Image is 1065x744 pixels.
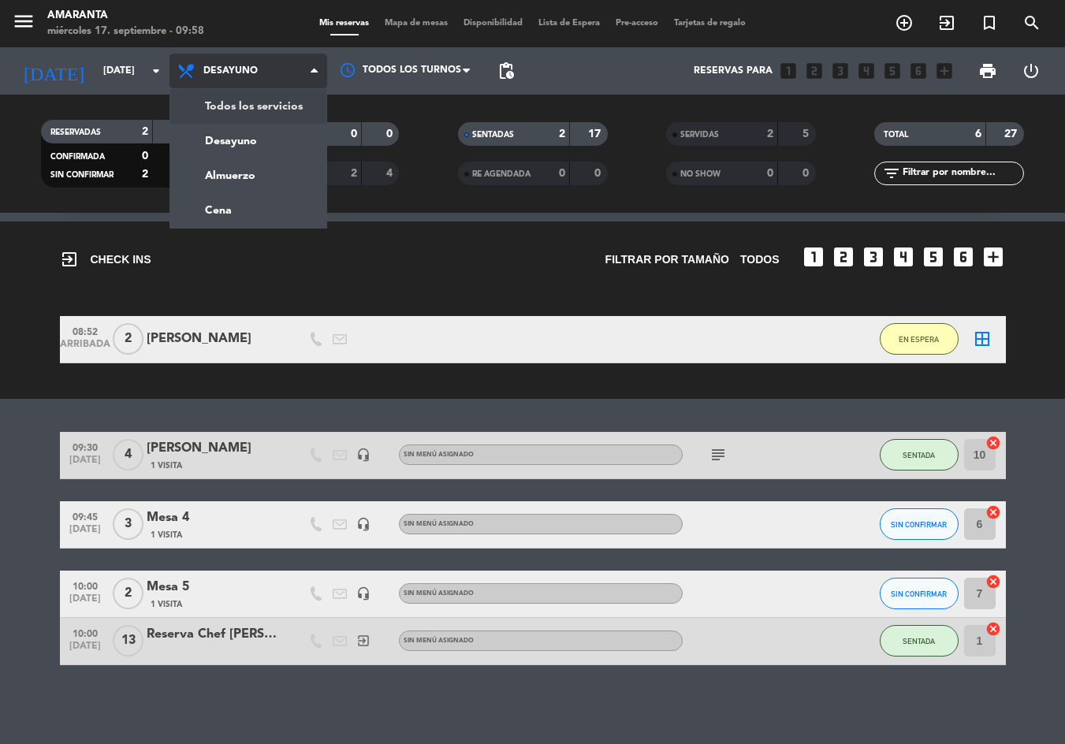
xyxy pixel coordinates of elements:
span: ARRIBADA [65,339,105,357]
strong: 0 [802,168,812,179]
i: filter_list [882,164,901,183]
i: headset_mic [356,448,371,462]
span: 4 [113,439,143,471]
span: 1 Visita [151,459,182,472]
span: Sin menú asignado [404,521,474,527]
strong: 2 [351,168,357,179]
span: [DATE] [65,524,105,542]
span: 13 [113,625,143,657]
strong: 0 [142,151,148,162]
i: arrow_drop_down [147,61,166,80]
strong: 0 [351,128,357,139]
i: looks_3 [861,244,886,270]
span: Pre-acceso [608,19,666,28]
i: looks_one [801,244,826,270]
span: SENTADA [903,451,935,459]
i: headset_mic [356,517,371,531]
span: 09:45 [65,507,105,525]
strong: 2 [142,169,148,180]
i: exit_to_app [937,13,956,32]
span: SIN CONFIRMAR [891,520,947,529]
span: SIN CONFIRMAR [891,590,947,598]
i: add_circle_outline [895,13,914,32]
button: SENTADA [880,625,959,657]
span: Sin menú asignado [404,452,474,458]
strong: 2 [559,128,565,139]
i: looks_5 [921,244,946,270]
div: LOG OUT [1009,47,1053,95]
a: Cena [170,193,326,228]
i: looks_3 [830,61,851,81]
i: search [1022,13,1041,32]
span: Tarjetas de regalo [666,19,754,28]
span: Disponibilidad [456,19,531,28]
span: RE AGENDADA [472,170,531,178]
span: 10:00 [65,623,105,642]
div: Amaranta [47,8,204,24]
strong: 27 [1004,128,1020,139]
i: exit_to_app [356,634,371,648]
span: Filtrar por tamaño [605,251,729,269]
strong: 4 [386,168,396,179]
button: SIN CONFIRMAR [880,508,959,540]
span: Lista de Espera [531,19,608,28]
span: 2 [113,578,143,609]
div: [PERSON_NAME] [147,438,281,459]
i: add_box [981,244,1006,270]
i: turned_in_not [980,13,999,32]
i: power_settings_new [1022,61,1041,80]
span: Sin menú asignado [404,590,474,597]
span: SENTADAS [472,131,514,139]
span: 09:30 [65,437,105,456]
i: looks_one [778,61,799,81]
span: SENTADA [903,637,935,645]
i: cancel [985,574,1001,590]
span: CHECK INS [60,250,151,269]
i: add_box [934,61,955,81]
strong: 5 [802,128,812,139]
i: looks_5 [882,61,903,81]
button: menu [12,9,35,39]
span: Mapa de mesas [377,19,456,28]
div: Mesa 5 [147,577,281,597]
span: Mis reservas [311,19,377,28]
strong: 0 [386,128,396,139]
span: RESERVADAS [50,128,101,136]
i: subject [709,445,728,464]
span: EN ESPERA [899,335,939,344]
strong: 6 [975,128,981,139]
i: looks_two [831,244,856,270]
span: SERVIDAS [680,131,719,139]
i: looks_4 [891,244,916,270]
i: exit_to_app [60,250,79,269]
i: cancel [985,504,1001,520]
span: SIN CONFIRMAR [50,171,114,179]
span: Desayuno [203,65,258,76]
i: headset_mic [356,586,371,601]
div: Reserva Chef [PERSON_NAME] [147,624,281,645]
i: looks_4 [856,61,877,81]
span: 2 [113,323,143,355]
strong: 0 [767,168,773,179]
i: looks_6 [908,61,929,81]
div: [PERSON_NAME] [147,329,281,349]
span: [DATE] [65,593,105,612]
div: Mesa 4 [147,508,281,528]
i: looks_6 [951,244,976,270]
span: NO SHOW [680,170,721,178]
strong: 0 [559,168,565,179]
i: border_all [973,329,992,348]
span: 08:52 [65,322,105,340]
a: Todos los servicios [170,89,326,124]
span: TODOS [740,251,780,269]
i: [DATE] [12,54,95,88]
span: 1 Visita [151,529,182,541]
span: TOTAL [884,131,908,139]
span: Sin menú asignado [404,638,474,644]
span: [DATE] [65,455,105,473]
button: EN ESPERA [880,323,959,355]
a: Desayuno [170,124,326,158]
input: Filtrar por nombre... [901,165,1023,182]
span: Reservas para [694,65,773,76]
i: looks_two [804,61,825,81]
